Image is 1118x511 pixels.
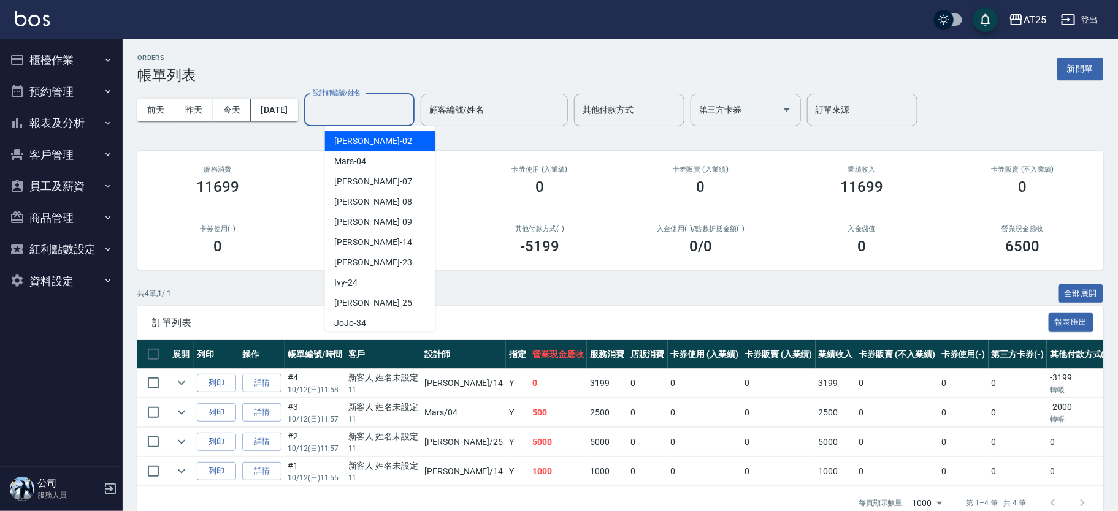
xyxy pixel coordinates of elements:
td: 5000 [816,428,856,456]
td: #3 [285,398,345,427]
td: 0 [856,428,938,456]
td: Y [506,369,529,398]
span: [PERSON_NAME] -23 [335,256,412,269]
td: 0 [1047,457,1114,486]
td: [PERSON_NAME] /25 [421,428,506,456]
p: 轉帳 [1050,384,1111,395]
td: 0 [938,398,989,427]
p: 共 4 筆, 1 / 1 [137,288,171,299]
img: Person [10,477,34,501]
button: 列印 [197,403,236,422]
h3: 服務消費 [152,165,284,173]
h2: ORDERS [137,54,196,62]
button: 列印 [197,462,236,481]
button: 預約管理 [5,76,118,108]
td: Y [506,457,529,486]
th: 業績收入 [816,340,856,369]
th: 第三方卡券(-) [989,340,1047,369]
th: 卡券使用(-) [938,340,989,369]
td: 2500 [587,398,627,427]
td: 0 [627,457,668,486]
button: 前天 [137,99,175,121]
th: 店販消費 [627,340,668,369]
button: 全部展開 [1059,284,1104,303]
td: 0 [856,369,938,398]
td: 0 [627,398,668,427]
td: 1000 [529,457,587,486]
td: -3199 [1047,369,1114,398]
span: [PERSON_NAME] -08 [335,195,412,208]
td: [PERSON_NAME] /14 [421,369,506,398]
td: 0 [529,369,587,398]
div: 新客人 姓名未設定 [348,460,419,472]
h2: 卡券使用 (入業績) [474,165,606,173]
td: 5000 [529,428,587,456]
a: 詳情 [242,462,281,481]
button: 紅利點數設定 [5,233,118,265]
td: 0 [741,398,816,427]
h3: 0 /0 [689,238,712,255]
td: Y [506,398,529,427]
th: 設計師 [421,340,506,369]
h3: 11699 [840,178,883,195]
td: #4 [285,369,345,398]
td: 0 [1047,428,1114,456]
th: 卡券販賣 (不入業績) [856,340,938,369]
td: 3199 [816,369,856,398]
button: 登出 [1056,9,1103,31]
span: [PERSON_NAME] -25 [335,297,412,309]
h2: 其他付款方式(-) [474,225,606,233]
h2: 卡券販賣 (不入業績) [957,165,1089,173]
button: 資料設定 [5,265,118,297]
h3: 6500 [1006,238,1040,255]
button: save [973,7,998,32]
h2: 營業現金應收 [957,225,1089,233]
td: 0 [938,457,989,486]
h2: 入金使用(-) /點數折抵金額(-) [635,225,767,233]
p: 服務人員 [37,490,100,501]
h3: 0 [535,178,544,195]
button: 列印 [197,433,236,452]
th: 服務消費 [587,340,627,369]
th: 卡券使用 (入業績) [668,340,742,369]
a: 新開單 [1057,62,1103,74]
button: 報表匯出 [1049,313,1094,332]
button: 櫃檯作業 [5,44,118,76]
h2: 卡券販賣 (入業績) [635,165,767,173]
td: 0 [668,428,742,456]
td: 0 [856,398,938,427]
h3: 0 [857,238,866,255]
td: 500 [529,398,587,427]
span: Ivy -24 [335,276,358,289]
td: Mars /04 [421,398,506,427]
a: 詳情 [242,433,281,452]
td: 0 [938,428,989,456]
th: 操作 [239,340,285,369]
td: 0 [989,428,1047,456]
td: 2500 [816,398,856,427]
button: expand row [172,374,191,392]
button: Open [777,100,797,119]
th: 帳單編號/時間 [285,340,345,369]
span: JoJo -34 [335,317,367,330]
th: 卡券販賣 (入業績) [741,340,816,369]
img: Logo [15,11,50,26]
div: 新客人 姓名未設定 [348,430,419,443]
td: 0 [741,428,816,456]
th: 其他付款方式(-) [1047,340,1114,369]
button: AT25 [1004,7,1051,32]
button: 商品管理 [5,202,118,234]
th: 展開 [169,340,194,369]
td: 0 [989,369,1047,398]
p: 10/12 (日) 11:55 [288,472,342,483]
div: 新客人 姓名未設定 [348,371,419,384]
p: 轉帳 [1050,414,1111,425]
td: [PERSON_NAME] /14 [421,457,506,486]
td: 1000 [816,457,856,486]
th: 營業現金應收 [529,340,587,369]
p: 10/12 (日) 11:57 [288,443,342,454]
h2: 入金儲值 [796,225,928,233]
td: 0 [668,398,742,427]
th: 指定 [506,340,529,369]
h3: 0 [697,178,705,195]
